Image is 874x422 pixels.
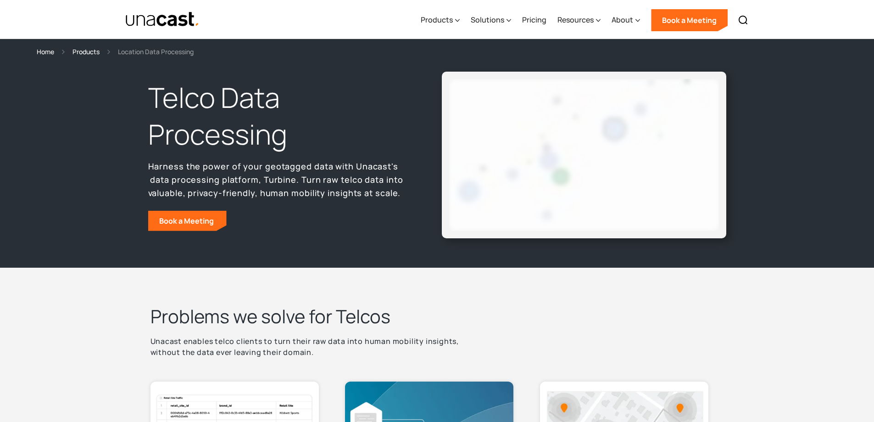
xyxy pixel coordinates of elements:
[37,46,54,57] a: Home
[118,46,194,57] div: Location Data Processing
[522,1,546,39] a: Pricing
[557,14,594,25] div: Resources
[148,160,408,199] p: Harness the power of your geotagged data with Unacast's data processing platform, Turbine. Turn r...
[421,14,453,25] div: Products
[150,304,724,328] h2: Problems we solve for Telcos
[148,79,408,153] h1: Telco Data Processing
[72,46,100,57] a: Products
[150,336,473,358] p: Unacast enables telco clients to turn their raw data into human mobility insights, without the da...
[148,211,227,231] a: Book a Meeting
[612,14,633,25] div: About
[738,15,749,26] img: Search icon
[471,14,504,25] div: Solutions
[125,11,200,28] img: Unacast text logo
[651,9,728,31] a: Book a Meeting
